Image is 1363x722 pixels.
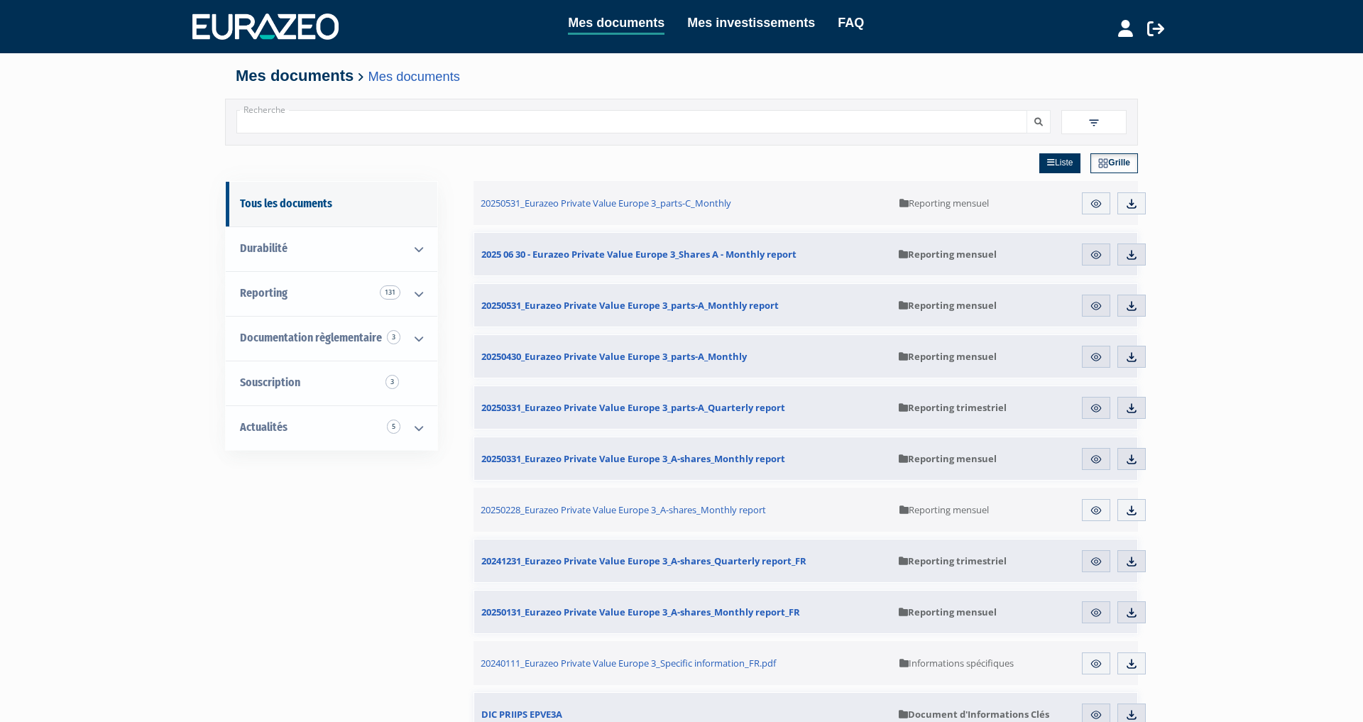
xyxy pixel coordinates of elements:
[899,248,997,261] span: Reporting mensuel
[481,606,800,618] span: 20250131_Eurazeo Private Value Europe 3_A-shares_Monthly report_FR
[474,284,892,327] a: 20250531_Eurazeo Private Value Europe 3_parts-A_Monthly report
[240,286,288,300] span: Reporting
[838,13,864,33] a: FAQ
[1125,197,1138,210] img: download.svg
[1125,402,1138,415] img: download.svg
[481,503,766,516] span: 20250228_Eurazeo Private Value Europe 3_A-shares_Monthly report
[481,554,806,567] span: 20241231_Eurazeo Private Value Europe 3_A-shares_Quarterly report_FR
[226,361,437,405] a: Souscription3
[899,350,997,363] span: Reporting mensuel
[481,401,785,414] span: 20250331_Eurazeo Private Value Europe 3_parts-A_Quarterly report
[474,437,892,480] a: 20250331_Eurazeo Private Value Europe 3_A-shares_Monthly report
[1090,153,1138,173] a: Grille
[1090,709,1102,721] img: eye.svg
[380,285,400,300] span: 131
[226,226,437,271] a: Durabilité
[226,182,437,226] a: Tous les documents
[236,110,1027,133] input: Recherche
[1125,453,1138,466] img: download.svg
[1125,555,1138,568] img: download.svg
[1090,351,1102,363] img: eye.svg
[899,657,1014,669] span: Informations spécifiques
[1125,504,1138,517] img: download.svg
[474,386,892,429] a: 20250331_Eurazeo Private Value Europe 3_parts-A_Quarterly report
[481,197,731,209] span: 20250531_Eurazeo Private Value Europe 3_parts-C_Monthly
[899,503,989,516] span: Reporting mensuel
[1125,606,1138,619] img: download.svg
[481,452,785,465] span: 20250331_Eurazeo Private Value Europe 3_A-shares_Monthly report
[226,405,437,450] a: Actualités 5
[240,331,382,344] span: Documentation règlementaire
[1098,158,1108,168] img: grid.svg
[240,420,288,434] span: Actualités
[474,540,892,582] a: 20241231_Eurazeo Private Value Europe 3_A-shares_Quarterly report_FR
[387,420,400,434] span: 5
[474,641,892,685] a: 20240111_Eurazeo Private Value Europe 3_Specific information_FR.pdf
[899,197,989,209] span: Reporting mensuel
[1090,453,1102,466] img: eye.svg
[1090,248,1102,261] img: eye.svg
[899,708,1049,721] span: Document d'Informations Clés
[1090,197,1102,210] img: eye.svg
[192,13,339,39] img: 1732889491-logotype_eurazeo_blanc_rvb.png
[474,181,892,225] a: 20250531_Eurazeo Private Value Europe 3_parts-C_Monthly
[899,401,1007,414] span: Reporting trimestriel
[481,657,776,669] span: 20240111_Eurazeo Private Value Europe 3_Specific information_FR.pdf
[474,488,892,532] a: 20250228_Eurazeo Private Value Europe 3_A-shares_Monthly report
[1088,116,1100,129] img: filter.svg
[474,591,892,633] a: 20250131_Eurazeo Private Value Europe 3_A-shares_Monthly report_FR
[385,375,399,389] span: 3
[236,67,1127,84] h4: Mes documents
[1125,709,1138,721] img: download.svg
[687,13,815,33] a: Mes investissements
[1090,504,1102,517] img: eye.svg
[226,271,437,316] a: Reporting 131
[474,233,892,275] a: 2025 06 30 - Eurazeo Private Value Europe 3_Shares A - Monthly report
[368,69,460,84] a: Mes documents
[1125,248,1138,261] img: download.svg
[226,316,437,361] a: Documentation règlementaire 3
[481,299,779,312] span: 20250531_Eurazeo Private Value Europe 3_parts-A_Monthly report
[1125,351,1138,363] img: download.svg
[1090,402,1102,415] img: eye.svg
[899,554,1007,567] span: Reporting trimestriel
[568,13,664,35] a: Mes documents
[899,452,997,465] span: Reporting mensuel
[474,335,892,378] a: 20250430_Eurazeo Private Value Europe 3_parts-A_Monthly
[1125,300,1138,312] img: download.svg
[240,376,300,389] span: Souscription
[240,241,288,255] span: Durabilité
[1039,153,1080,173] a: Liste
[481,708,562,721] span: DIC PRIIPS EPVE3A
[1125,657,1138,670] img: download.svg
[1090,300,1102,312] img: eye.svg
[1090,555,1102,568] img: eye.svg
[481,350,747,363] span: 20250430_Eurazeo Private Value Europe 3_parts-A_Monthly
[1090,657,1102,670] img: eye.svg
[899,299,997,312] span: Reporting mensuel
[1090,606,1102,619] img: eye.svg
[387,330,400,344] span: 3
[899,606,997,618] span: Reporting mensuel
[481,248,797,261] span: 2025 06 30 - Eurazeo Private Value Europe 3_Shares A - Monthly report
